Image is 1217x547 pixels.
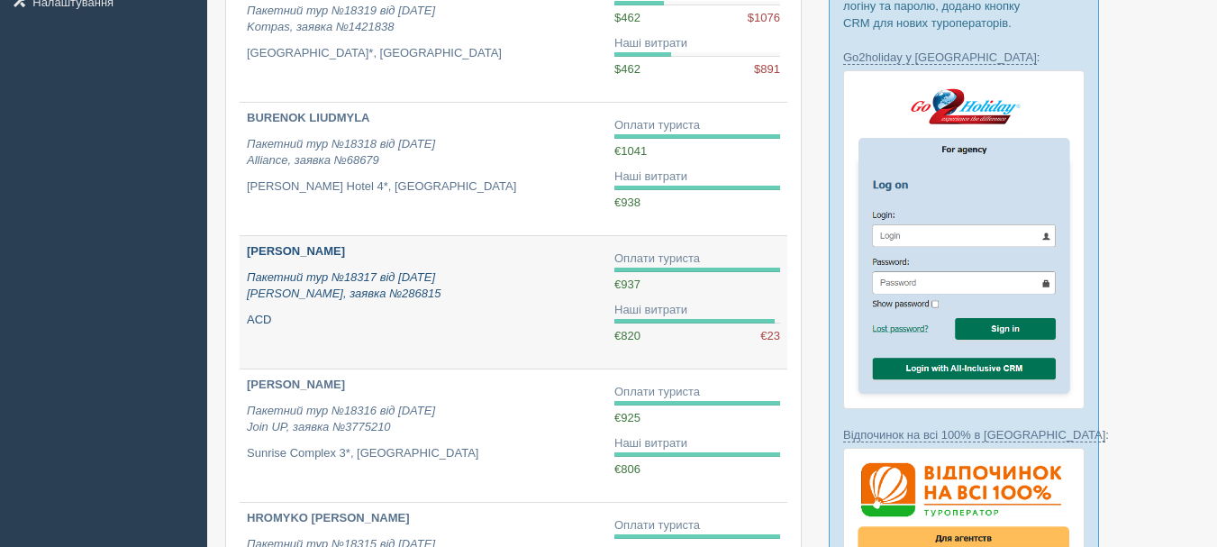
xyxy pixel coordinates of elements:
div: Наші витрати [614,302,780,319]
span: €925 [614,411,640,424]
a: BURENOK LIUDMYLA Пакетний тур №18318 від [DATE]Alliance, заявка №68679 [PERSON_NAME] Hotel 4*, [G... [240,103,607,235]
a: Відпочинок на всі 100% в [GEOGRAPHIC_DATA] [843,428,1105,442]
a: [PERSON_NAME] Пакетний тур №18316 від [DATE]Join UP, заявка №3775210 Sunrise Complex 3*, [GEOGRAP... [240,369,607,502]
span: €23 [760,328,780,345]
i: Пакетний тур №18316 від [DATE] Join UP, заявка №3775210 [247,404,435,434]
img: go2holiday-login-via-crm-for-travel-agents.png [843,70,1085,408]
div: Наші витрати [614,169,780,186]
span: $891 [754,61,780,78]
span: $462 [614,62,640,76]
div: Оплати туриста [614,517,780,534]
div: Наші витрати [614,35,780,52]
span: $1076 [748,10,780,27]
a: [PERSON_NAME] Пакетний тур №18317 від [DATE][PERSON_NAME], заявка №286815 ACD [240,236,607,369]
p: : [843,49,1085,66]
b: HROMYKO [PERSON_NAME] [247,511,410,524]
a: Go2holiday у [GEOGRAPHIC_DATA] [843,50,1037,65]
p: [GEOGRAPHIC_DATA]*, [GEOGRAPHIC_DATA] [247,45,600,62]
i: Пакетний тур №18317 від [DATE] [PERSON_NAME], заявка №286815 [247,270,440,301]
i: Пакетний тур №18318 від [DATE] Alliance, заявка №68679 [247,137,435,168]
span: €820 [614,329,640,342]
span: €938 [614,196,640,209]
p: [PERSON_NAME] Hotel 4*, [GEOGRAPHIC_DATA] [247,178,600,196]
p: : [843,426,1085,443]
div: Оплати туриста [614,117,780,134]
p: Sunrise Complex 3*, [GEOGRAPHIC_DATA] [247,445,600,462]
span: €1041 [614,144,647,158]
div: Оплати туриста [614,384,780,401]
span: €937 [614,278,640,291]
p: ACD [247,312,600,329]
b: [PERSON_NAME] [247,378,345,391]
b: [PERSON_NAME] [247,244,345,258]
span: €806 [614,462,640,476]
div: Наші витрати [614,435,780,452]
span: $462 [614,11,640,24]
i: Пакетний тур №18319 від [DATE] Kompas, заявка №1421838 [247,4,435,34]
b: BURENOK LIUDMYLA [247,111,370,124]
div: Оплати туриста [614,251,780,268]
